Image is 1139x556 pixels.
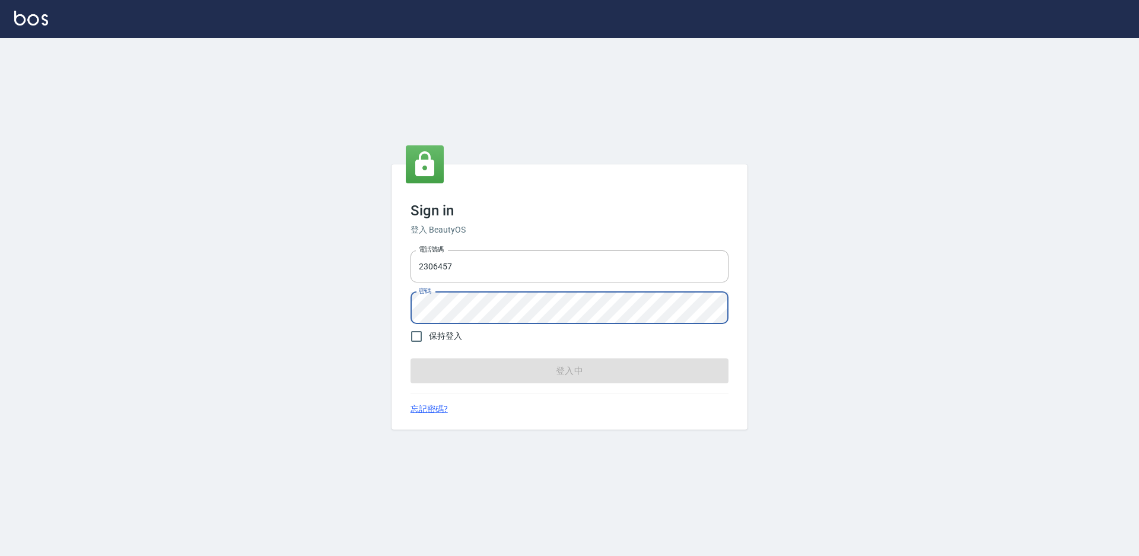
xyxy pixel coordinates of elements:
span: 保持登入 [429,330,462,342]
h6: 登入 BeautyOS [411,224,728,236]
a: 忘記密碼? [411,403,448,415]
img: Logo [14,11,48,26]
h3: Sign in [411,202,728,219]
label: 密碼 [419,287,431,296]
label: 電話號碼 [419,245,444,254]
